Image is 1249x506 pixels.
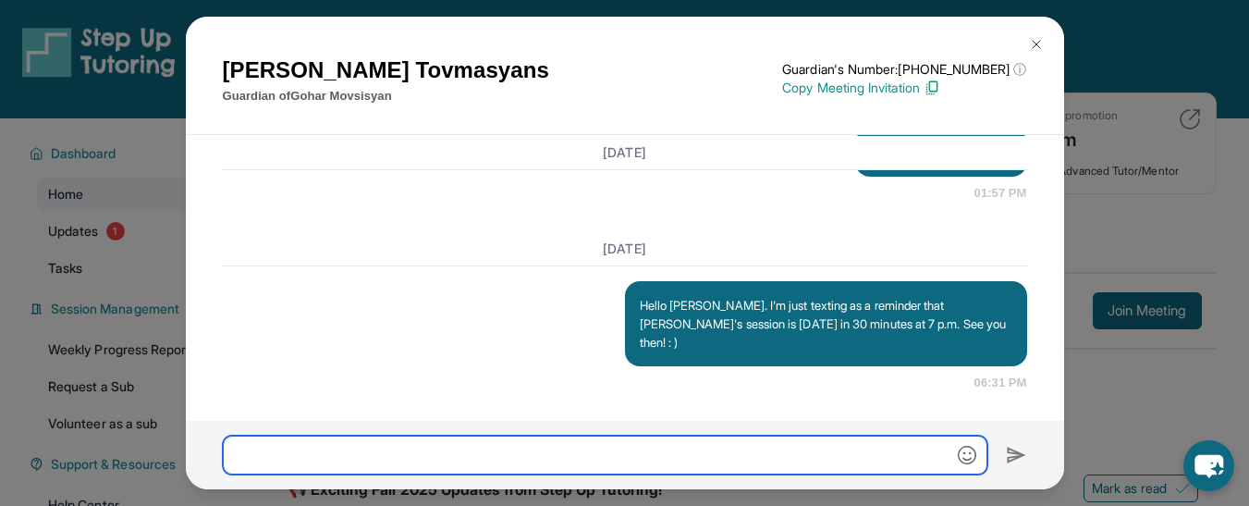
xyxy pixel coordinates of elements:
[1183,440,1234,491] button: chat-button
[974,184,1027,203] span: 01:57 PM
[223,142,1027,161] h3: [DATE]
[223,87,549,105] p: Guardian of Gohar Movsisyan
[223,54,549,87] h1: [PERSON_NAME] Tovmasyans
[640,296,1012,352] p: Hello [PERSON_NAME]. I'm just texting as a reminder that [PERSON_NAME]'s session is [DATE] in 30 ...
[1029,37,1044,52] img: Close Icon
[974,374,1027,392] span: 06:31 PM
[223,240,1027,258] h3: [DATE]
[958,446,976,464] img: Emoji
[782,60,1026,79] p: Guardian's Number: [PHONE_NUMBER]
[924,80,940,96] img: Copy Icon
[1006,444,1027,466] img: Send icon
[1013,60,1026,79] span: ⓘ
[782,79,1026,97] p: Copy Meeting Invitation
